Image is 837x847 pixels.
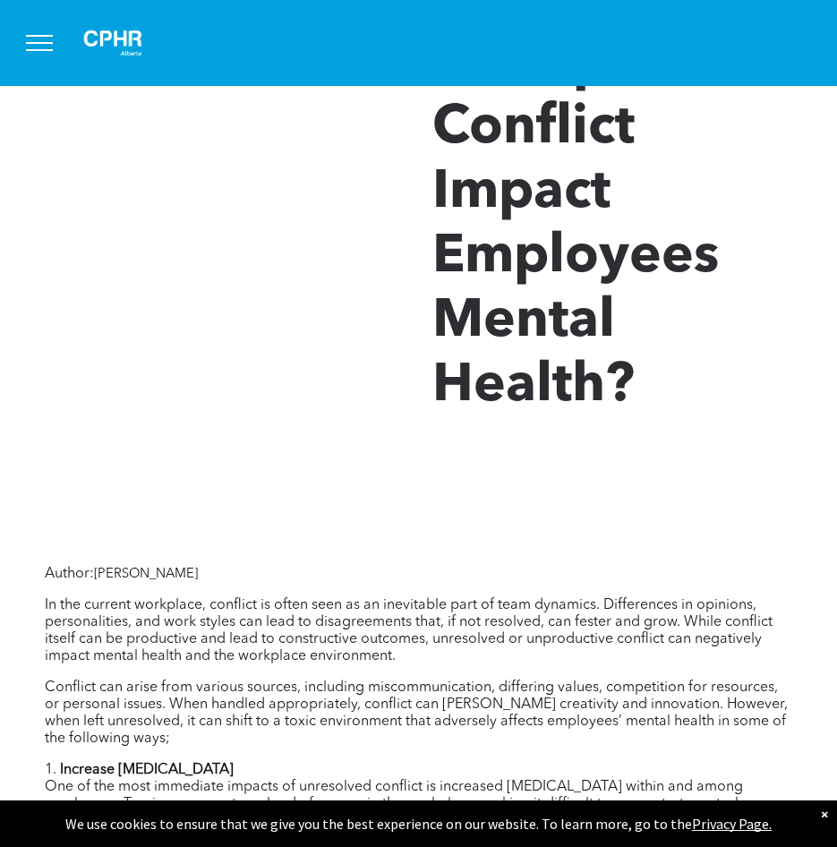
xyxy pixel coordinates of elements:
span: [PERSON_NAME] [94,568,198,581]
p: Author: [45,566,792,583]
img: A white background with a few lines on it [68,14,158,72]
div: Dismiss notification [821,805,828,823]
p: In the current workplace, conflict is often seen as an inevitable part of team dynamics. Differen... [45,597,792,665]
p: Conflict can arise from various sources, including miscommunication, differing values, competitio... [45,680,792,748]
button: menu [16,20,63,66]
b: Increase [MEDICAL_DATA] [60,763,234,777]
a: Privacy Page. [692,815,772,833]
